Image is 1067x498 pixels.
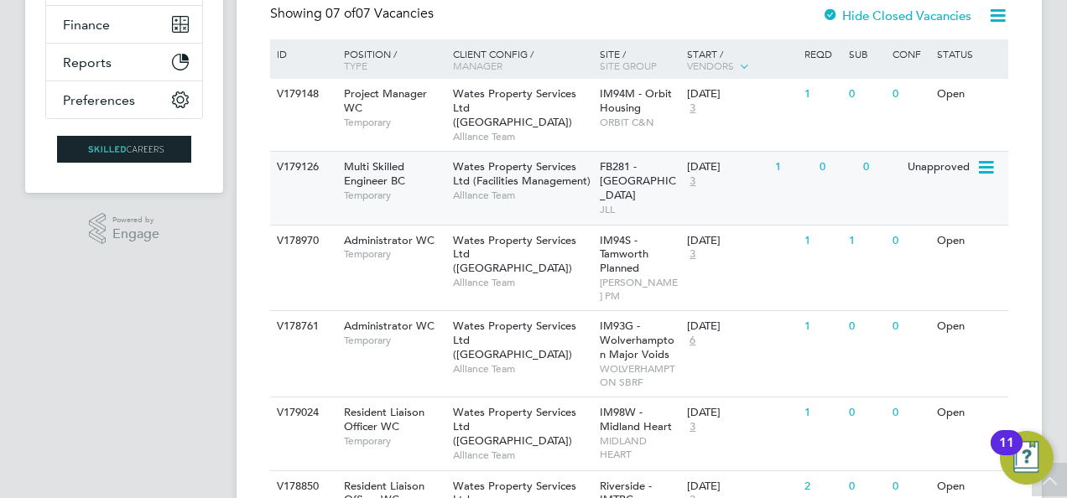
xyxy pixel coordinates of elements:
span: Project Manager WC [344,86,427,115]
span: 3 [687,101,698,116]
span: Alliance Team [453,189,591,202]
div: V179126 [273,152,331,183]
div: [DATE] [687,87,796,101]
div: Sub [845,39,888,68]
button: Preferences [46,81,202,118]
span: Alliance Team [453,130,591,143]
span: IM94S - Tamworth Planned [600,233,648,276]
div: 0 [845,397,888,428]
span: Engage [112,227,159,241]
span: [PERSON_NAME] PM [600,276,679,302]
div: 0 [888,226,932,257]
span: 07 of [325,5,356,22]
span: MIDLAND HEART [600,434,679,460]
span: IM94M - Orbit Housing [600,86,672,115]
span: FB281 - [GEOGRAPHIC_DATA] [600,159,676,202]
div: Unapproved [903,152,976,183]
span: Finance [63,17,110,33]
button: Finance [46,6,202,43]
span: Alliance Team [453,449,591,462]
span: Administrator WC [344,233,435,247]
div: Start / [683,39,800,81]
div: Open [933,397,1006,428]
span: Type [344,59,367,72]
a: Go to home page [45,136,203,163]
span: JLL [600,203,679,216]
a: Powered byEngage [89,213,160,245]
span: Wates Property Services Ltd ([GEOGRAPHIC_DATA]) [453,86,576,129]
div: Open [933,79,1006,110]
span: Administrator WC [344,319,435,333]
span: 6 [687,334,698,348]
button: Open Resource Center, 11 new notifications [1000,431,1054,485]
span: 07 Vacancies [325,5,434,22]
div: Open [933,226,1006,257]
span: Site Group [600,59,657,72]
span: WOLVERHAMPTON SBRF [600,362,679,388]
div: V179148 [273,79,331,110]
span: Manager [453,59,502,72]
div: Conf [888,39,932,68]
div: 0 [888,79,932,110]
div: V178970 [273,226,331,257]
span: Alliance Team [453,276,591,289]
div: V179024 [273,397,331,428]
div: Reqd [800,39,844,68]
div: 1 [771,152,815,183]
div: 1 [800,311,844,342]
div: 0 [845,311,888,342]
div: Site / [596,39,684,80]
span: Temporary [344,116,445,129]
div: 0 [859,152,903,183]
img: skilledcareers-logo-retina.png [57,136,191,163]
div: 0 [888,311,932,342]
span: Powered by [112,213,159,227]
div: [DATE] [687,406,796,420]
span: IM93G - Wolverhampton Major Voids [600,319,674,361]
div: 1 [845,226,888,257]
span: Wates Property Services Ltd (Facilities Management) [453,159,591,188]
div: Client Config / [449,39,596,80]
span: Alliance Team [453,362,591,376]
span: Wates Property Services Ltd ([GEOGRAPHIC_DATA]) [453,319,576,361]
div: Position / [331,39,449,80]
span: Temporary [344,434,445,448]
div: 0 [888,397,932,428]
span: ORBIT C&N [600,116,679,129]
span: Vendors [687,59,734,72]
span: 3 [687,420,698,434]
div: 1 [800,79,844,110]
span: Reports [63,54,112,70]
div: ID [273,39,331,68]
div: Open [933,311,1006,342]
div: 0 [815,152,859,183]
span: Temporary [344,189,445,202]
span: 3 [687,247,698,262]
span: Temporary [344,334,445,347]
div: V178761 [273,311,331,342]
div: 1 [800,226,844,257]
div: [DATE] [687,319,796,334]
span: Multi Skilled Engineer BC [344,159,405,188]
div: [DATE] [687,234,796,248]
span: IM98W - Midland Heart [600,405,672,433]
div: 0 [845,79,888,110]
span: Preferences [63,92,135,108]
span: Temporary [344,247,445,261]
span: Resident Liaison Officer WC [344,405,424,433]
button: Reports [46,44,202,80]
div: [DATE] [687,160,767,174]
div: Showing [270,5,437,23]
span: 3 [687,174,698,189]
div: 11 [999,443,1014,464]
span: Wates Property Services Ltd ([GEOGRAPHIC_DATA]) [453,405,576,448]
div: Status [933,39,1006,68]
span: Wates Property Services Ltd ([GEOGRAPHIC_DATA]) [453,233,576,276]
div: 1 [800,397,844,428]
label: Hide Closed Vacancies [822,8,971,23]
div: [DATE] [687,480,796,494]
